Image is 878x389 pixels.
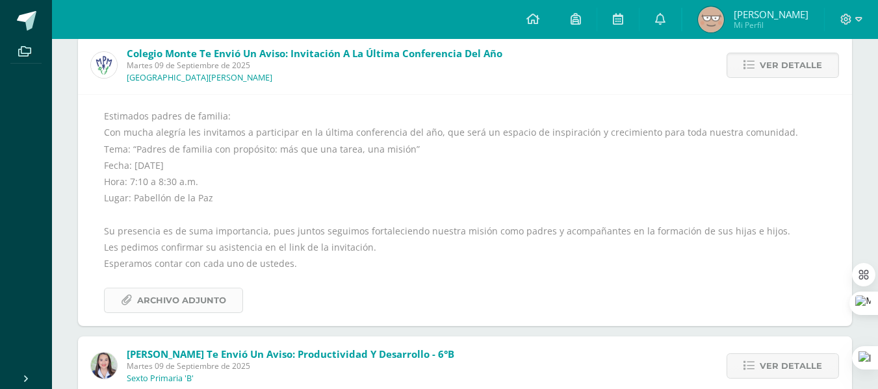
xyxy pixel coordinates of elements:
p: [GEOGRAPHIC_DATA][PERSON_NAME] [127,73,272,83]
span: [PERSON_NAME] te envió un aviso: Productividad y Desarrollo - 6°B [127,347,454,360]
span: Martes 09 de Septiembre de 2025 [127,360,454,371]
span: Archivo Adjunto [137,288,226,312]
span: [PERSON_NAME] [734,8,808,21]
img: 2a26673bd1ba438b016617ddb0b7c9fc.png [91,353,117,379]
a: Archivo Adjunto [104,288,243,313]
span: Ver detalle [760,354,822,378]
span: Ver detalle [760,53,822,77]
span: Martes 09 de Septiembre de 2025 [127,60,502,71]
div: Estimados padres de familia: Con mucha alegría les invitamos a participar en la última conferenci... [104,108,826,313]
img: a2f95568c6cbeebfa5626709a5edd4e5.png [698,6,724,32]
img: a3978fa95217fc78923840df5a445bcb.png [91,52,117,78]
p: Sexto Primaria 'B' [127,373,194,384]
span: Mi Perfil [734,19,808,31]
span: Colegio Monte te envió un aviso: Invitación a la última conferencia del año [127,47,502,60]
